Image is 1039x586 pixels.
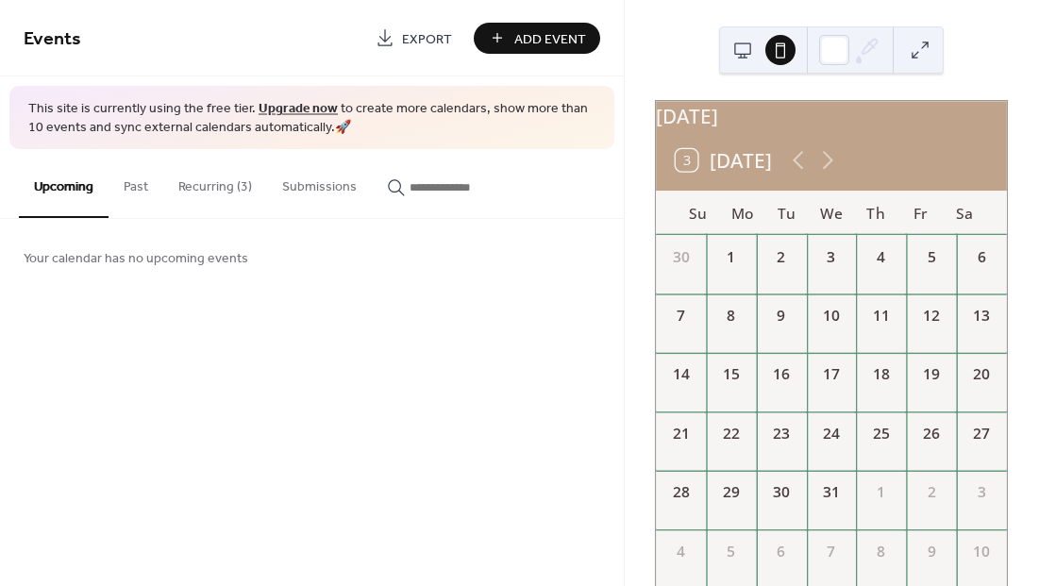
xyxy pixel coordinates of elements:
div: 2 [921,481,943,503]
div: 9 [770,305,792,326]
div: 31 [821,481,843,503]
div: We [810,191,854,235]
div: 4 [670,541,692,562]
div: 5 [921,246,943,268]
div: 6 [971,246,993,268]
button: Past [109,149,163,216]
div: 25 [871,423,893,444]
div: 18 [871,364,893,386]
div: 14 [670,364,692,386]
div: 30 [770,481,792,503]
div: 7 [670,305,692,326]
div: 15 [720,364,742,386]
div: 3 [971,481,993,503]
span: This site is currently using the free tier. to create more calendars, show more than 10 events an... [28,100,595,137]
div: 29 [720,481,742,503]
div: Su [676,191,720,235]
div: 10 [971,541,993,562]
button: Recurring (3) [163,149,267,216]
div: 8 [871,541,893,562]
div: 17 [821,364,843,386]
div: 1 [871,481,893,503]
div: 21 [670,423,692,444]
div: [DATE] [656,101,1007,130]
div: Fr [898,191,943,235]
div: 10 [821,305,843,326]
div: 23 [770,423,792,444]
span: Add Event [514,29,586,49]
button: Add Event [474,23,600,54]
div: 3 [821,246,843,268]
div: Sa [943,191,987,235]
div: 24 [821,423,843,444]
div: 9 [921,541,943,562]
div: 26 [921,423,943,444]
button: 3[DATE] [667,143,780,177]
div: 20 [971,364,993,386]
div: 19 [921,364,943,386]
button: Upcoming [19,149,109,218]
div: 2 [770,246,792,268]
div: Mo [720,191,764,235]
div: 6 [770,541,792,562]
div: 22 [720,423,742,444]
div: 1 [720,246,742,268]
div: 11 [871,305,893,326]
div: 27 [971,423,993,444]
span: Events [24,21,81,58]
span: Your calendar has no upcoming events [24,249,248,269]
span: Export [402,29,452,49]
div: 4 [871,246,893,268]
a: Export [361,23,466,54]
a: Upgrade now [259,96,338,122]
div: 30 [670,246,692,268]
div: 12 [921,305,943,326]
div: 13 [971,305,993,326]
div: Th [854,191,898,235]
div: Tu [765,191,810,235]
div: 5 [720,541,742,562]
div: 7 [821,541,843,562]
div: 8 [720,305,742,326]
div: 28 [670,481,692,503]
div: 16 [770,364,792,386]
button: Submissions [267,149,372,216]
